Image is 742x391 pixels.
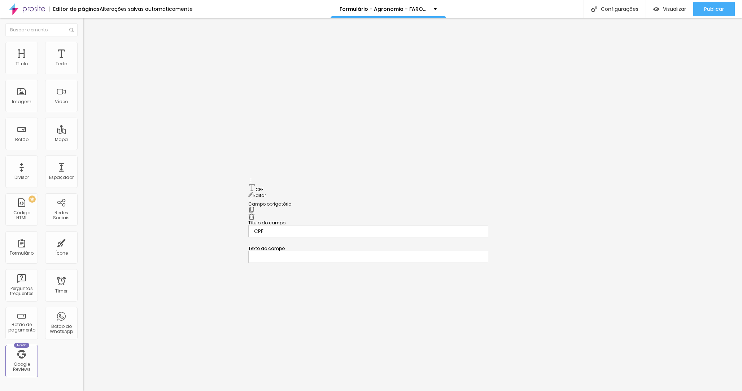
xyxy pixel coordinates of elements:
button: Visualizar [646,2,693,16]
div: Google Reviews [7,362,36,372]
div: Botão [15,137,29,142]
div: Divisor [14,175,29,180]
p: Formulário - Agronomia - FARON - 2025 [340,6,428,12]
div: Botão de pagamento [7,322,36,333]
span: Publicar [704,6,724,12]
div: Alterações salvas automaticamente [100,6,193,12]
button: Publicar [693,2,735,16]
span: Visualizar [663,6,686,12]
img: Icone [69,28,74,32]
div: Editor de páginas [49,6,100,12]
div: Título [16,61,28,66]
div: Redes Sociais [47,210,75,221]
div: Formulário [10,251,34,256]
div: Vídeo [55,99,68,104]
div: Imagem [12,99,31,104]
img: view-1.svg [653,6,659,12]
iframe: Editor [83,18,742,391]
div: Código HTML [7,210,36,221]
div: Botão do WhatsApp [47,324,75,334]
div: Novo [14,343,30,348]
div: Perguntas frequentes [7,286,36,296]
input: Buscar elemento [5,23,78,36]
div: Mapa [55,137,68,142]
div: Espaçador [49,175,74,180]
div: Ícone [55,251,68,256]
img: Icone [591,6,597,12]
div: Texto [56,61,67,66]
div: Timer [55,289,67,294]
